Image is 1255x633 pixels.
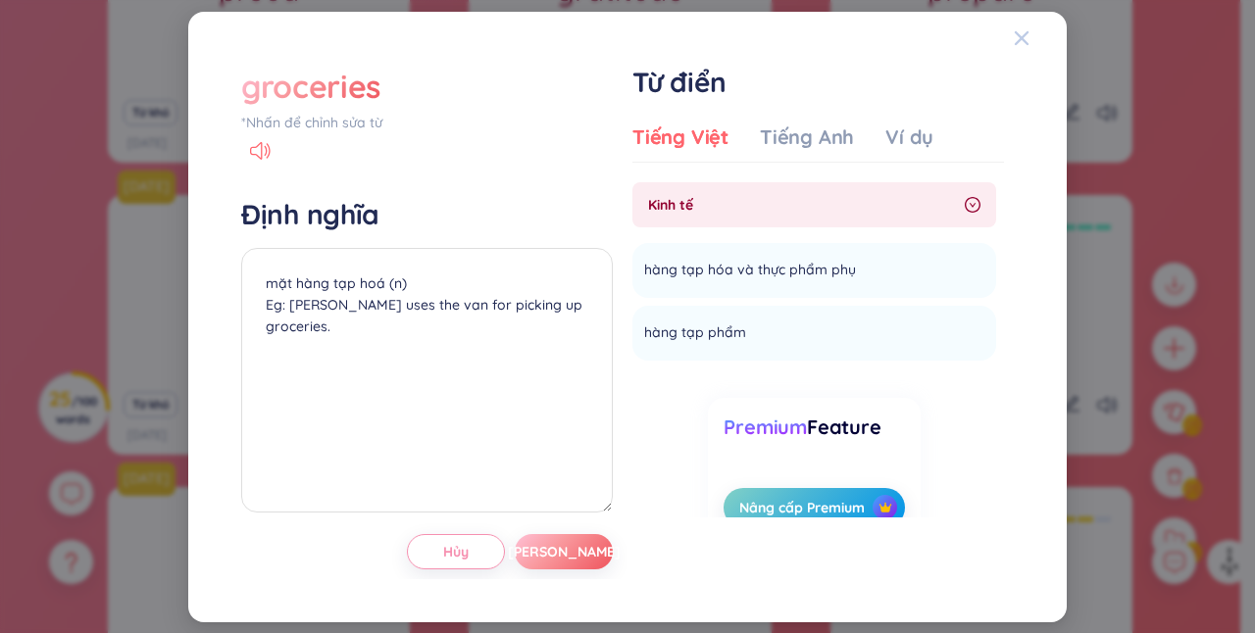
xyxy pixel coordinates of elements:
div: *Nhấn để chỉnh sửa từ [241,112,613,133]
span: right-circle [965,197,980,213]
span: [PERSON_NAME] [508,542,621,561]
img: crown icon [878,501,892,514]
span: Kinh tế [648,194,957,216]
div: Ví dụ [885,123,933,151]
button: Close [1014,12,1067,65]
div: groceries [241,65,380,108]
span: Nâng cấp Premium [739,498,865,517]
span: Premium [724,414,807,439]
div: Tiếng Anh [760,123,854,151]
h4: Định nghĩa [241,197,613,232]
span: Hủy [443,542,469,561]
div: Feature [724,414,904,441]
textarea: mặt hàng tạp hoá (n) Eg: [PERSON_NAME] uses the van for picking up groceries. [241,248,613,512]
div: Tiếng Việt [632,123,728,151]
span: hàng tạp phẩm [644,321,746,345]
h1: Từ điển [632,65,1004,100]
span: hàng tạp hóa và thực phẩm phụ [644,259,856,282]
